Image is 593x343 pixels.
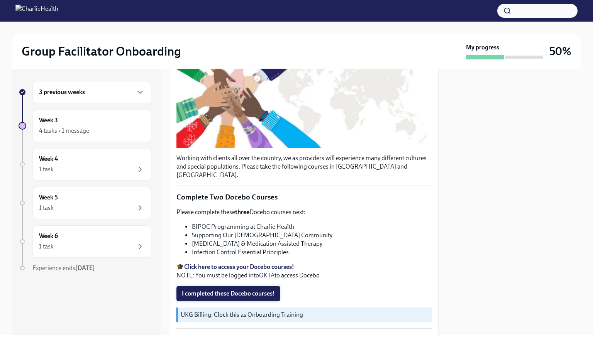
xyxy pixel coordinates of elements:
[75,264,95,272] strong: [DATE]
[259,272,274,279] a: OKTA
[184,263,294,270] a: Click here to access your Docebo courses!
[549,44,571,58] h3: 50%
[176,192,432,202] p: Complete Two Docebo Courses
[39,204,54,212] div: 1 task
[176,263,432,280] p: 🎓 NOTE: You must be logged into to access Docebo
[39,232,58,240] h6: Week 6
[19,148,151,181] a: Week 41 task
[192,248,432,257] li: Infection Control Essential Principles
[19,110,151,142] a: Week 34 tasks • 1 message
[39,165,54,174] div: 1 task
[181,311,429,319] p: UKG Billing: Clock this as Onboarding Training
[39,116,58,125] h6: Week 3
[235,208,249,216] strong: three
[176,208,432,216] p: Please complete these Docebo courses next:
[466,43,499,52] strong: My progress
[32,264,95,272] span: Experience ends
[39,155,58,163] h6: Week 4
[39,88,85,96] h6: 3 previous weeks
[176,154,432,179] p: Working with clients all over the country, we as providers will experience many different culture...
[19,187,151,219] a: Week 51 task
[176,286,280,301] button: I completed these Docebo courses!
[192,231,432,240] li: Supporting Our [DEMOGRAPHIC_DATA] Community
[39,242,54,251] div: 1 task
[176,43,432,148] button: Zoom image
[22,44,181,59] h2: Group Facilitator Onboarding
[192,240,432,248] li: [MEDICAL_DATA] & Medication Assisted Therapy
[39,127,89,135] div: 4 tasks • 1 message
[39,193,58,202] h6: Week 5
[15,5,58,17] img: CharlieHealth
[32,81,151,103] div: 3 previous weeks
[192,223,432,231] li: BIPOC Programming at Charlie Health
[19,225,151,258] a: Week 61 task
[182,290,275,297] span: I completed these Docebo courses!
